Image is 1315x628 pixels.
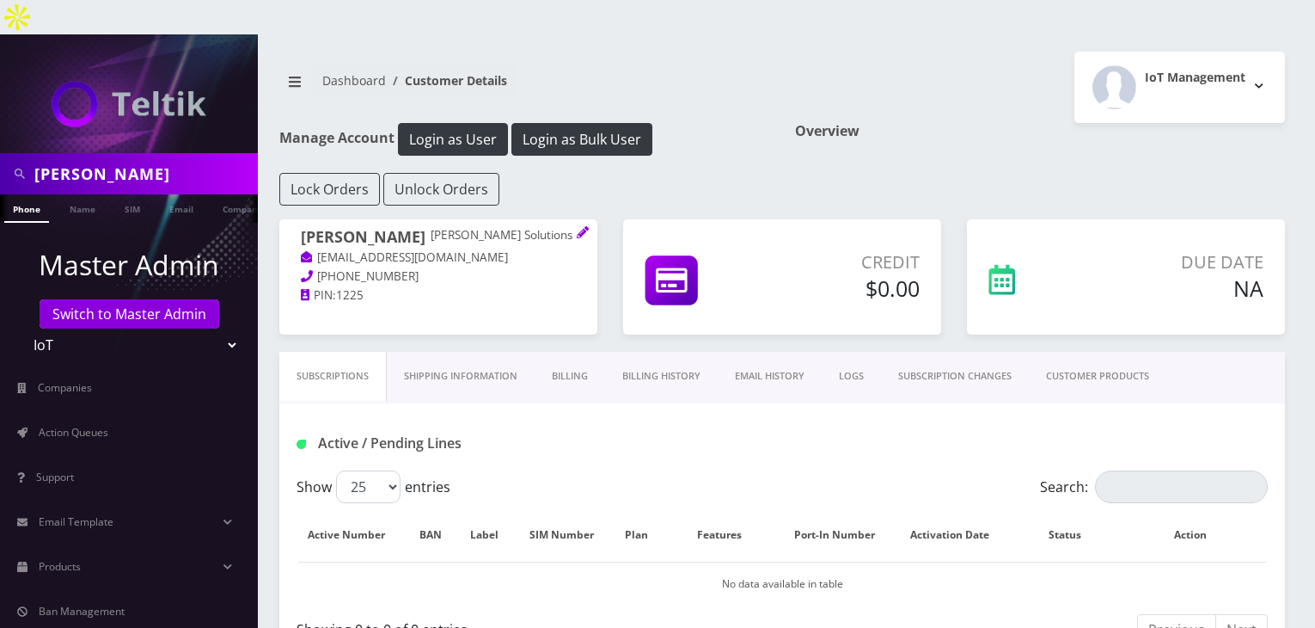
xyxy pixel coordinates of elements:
th: Activation Date: activate to sort column ascending [902,510,1015,560]
span: Companies [38,380,92,395]
a: Login as Bulk User [511,128,652,147]
a: SIM [116,194,149,221]
button: Unlock Orders [383,173,499,206]
span: Action Queues [39,425,108,440]
th: Port-In Number: activate to sort column ascending [787,510,900,560]
a: Login as User [394,128,511,147]
a: PIN: [301,287,336,305]
input: Search: [1095,471,1268,503]
a: Shipping Information [387,352,535,401]
a: Billing [535,352,605,401]
a: Email [161,194,202,221]
a: Subscriptions [279,352,387,401]
button: Login as Bulk User [511,123,652,156]
a: Company [214,194,272,221]
label: Show entries [297,471,450,503]
img: Active / Pending Lines [297,440,306,449]
p: Credit [770,249,920,275]
h5: $0.00 [770,275,920,301]
p: Due Date [1089,249,1263,275]
h1: Active / Pending Lines [297,435,603,452]
a: [EMAIL_ADDRESS][DOMAIN_NAME] [301,249,508,267]
button: Login as User [398,123,508,156]
td: No data available in table [298,562,1266,606]
button: IoT Management [1074,52,1285,123]
th: Label: activate to sort column ascending [465,510,521,560]
th: Status: activate to sort column ascending [1017,510,1131,560]
span: [PHONE_NUMBER] [317,268,419,284]
span: 1225 [336,287,364,303]
li: Customer Details [386,71,507,89]
h5: NA [1089,275,1263,301]
th: Features: activate to sort column ascending [671,510,786,560]
select: Showentries [336,471,401,503]
a: Switch to Master Admin [40,299,219,329]
h2: IoT Management [1145,71,1245,85]
span: Ban Management [39,604,125,619]
button: Lock Orders [279,173,380,206]
span: Products [39,559,81,574]
nav: breadcrumb [279,63,769,112]
a: Phone [4,194,49,223]
label: Search: [1040,471,1268,503]
input: Search in Company [34,157,254,190]
span: Email Template [39,514,113,529]
a: LOGS [822,352,881,401]
a: SUBSCRIPTION CHANGES [881,352,1029,401]
h1: Manage Account [279,123,769,156]
a: CUSTOMER PRODUCTS [1029,352,1166,401]
h1: Overview [795,123,1285,139]
th: Action: activate to sort column ascending [1133,510,1266,560]
span: Support [36,470,74,484]
a: Name [61,194,104,221]
p: [PERSON_NAME] Solutions [431,228,576,243]
a: Billing History [605,352,718,401]
a: Dashboard [322,72,386,89]
th: SIM Number: activate to sort column ascending [523,510,618,560]
th: Plan: activate to sort column ascending [621,510,670,560]
a: EMAIL HISTORY [718,352,822,401]
th: Active Number: activate to sort column ascending [298,510,413,560]
img: IoT [52,81,206,127]
th: BAN: activate to sort column ascending [414,510,463,560]
h1: [PERSON_NAME] [301,228,576,249]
